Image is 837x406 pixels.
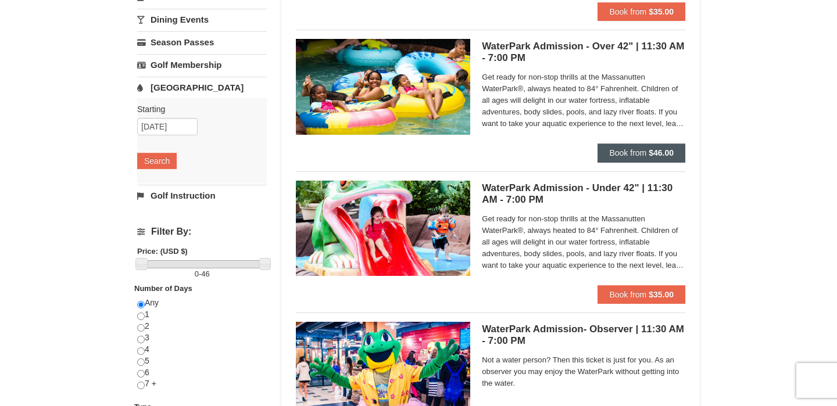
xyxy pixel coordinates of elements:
[649,290,674,299] strong: $35.00
[609,7,646,16] span: Book from
[201,270,209,278] span: 46
[649,148,674,157] strong: $46.00
[482,182,685,206] h5: WaterPark Admission - Under 42" | 11:30 AM - 7:00 PM
[609,148,646,157] span: Book from
[195,270,199,278] span: 0
[137,9,267,30] a: Dining Events
[137,153,177,169] button: Search
[137,268,267,280] label: -
[137,247,188,256] strong: Price: (USD $)
[296,181,470,276] img: 6619917-1570-0b90b492.jpg
[598,143,685,162] button: Book from $46.00
[609,290,646,299] span: Book from
[598,285,685,304] button: Book from $35.00
[296,39,470,134] img: 6619917-1560-394ba125.jpg
[137,227,267,237] h4: Filter By:
[482,324,685,347] h5: WaterPark Admission- Observer | 11:30 AM - 7:00 PM
[649,7,674,16] strong: $35.00
[482,213,685,271] span: Get ready for non-stop thrills at the Massanutten WaterPark®, always heated to 84° Fahrenheit. Ch...
[137,31,267,53] a: Season Passes
[482,71,685,130] span: Get ready for non-stop thrills at the Massanutten WaterPark®, always heated to 84° Fahrenheit. Ch...
[598,2,685,21] button: Book from $35.00
[137,103,258,115] label: Starting
[482,41,685,64] h5: WaterPark Admission - Over 42" | 11:30 AM - 7:00 PM
[137,77,267,98] a: [GEOGRAPHIC_DATA]
[482,354,685,389] span: Not a water person? Then this ticket is just for you. As an observer you may enjoy the WaterPark ...
[137,54,267,76] a: Golf Membership
[137,297,267,401] div: Any 1 2 3 4 5 6 7 +
[137,185,267,206] a: Golf Instruction
[134,284,192,293] strong: Number of Days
